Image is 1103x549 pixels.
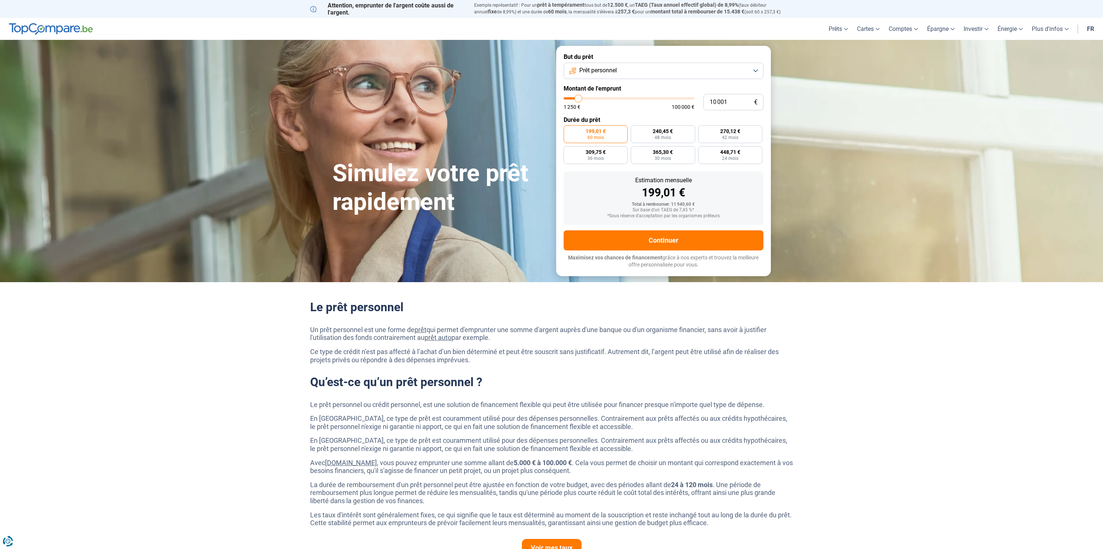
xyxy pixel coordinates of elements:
strong: 5.000 € à 100.000 € [514,459,572,467]
p: Un prêt personnel est une forme de qui permet d'emprunter une somme d'argent auprès d'une banque ... [310,326,793,342]
a: Cartes [853,18,884,40]
a: prêt auto [425,334,451,341]
label: Durée du prêt [564,116,763,123]
a: Comptes [884,18,923,40]
a: Investir [959,18,993,40]
span: 48 mois [655,135,671,140]
span: 60 mois [587,135,604,140]
div: *Sous réserve d'acceptation par les organismes prêteurs [570,214,757,219]
p: Le prêt personnel ou crédit personnel, est une solution de financement flexible qui peut être uti... [310,401,793,409]
span: 257,3 € [618,9,635,15]
p: En [GEOGRAPHIC_DATA], ce type de prêt est couramment utilisé pour des dépenses personnelles. Cont... [310,414,793,430]
img: TopCompare [9,23,93,35]
p: Avec , vous pouvez emprunter une somme allant de . Cela vous permet de choisir un montant qui cor... [310,459,793,475]
p: Attention, emprunter de l'argent coûte aussi de l'argent. [310,2,465,16]
span: 365,30 € [653,149,673,155]
div: Sur base d'un TAEG de 7,45 %* [570,208,757,213]
label: But du prêt [564,53,763,60]
div: Total à rembourser: 11 940,60 € [570,202,757,207]
h2: Qu’est-ce qu’un prêt personnel ? [310,375,793,389]
span: 1 250 € [564,104,580,110]
span: 30 mois [655,156,671,161]
div: Estimation mensuelle [570,177,757,183]
button: Prêt personnel [564,63,763,79]
span: montant total à rembourser de 15.438 € [650,9,744,15]
a: fr [1082,18,1099,40]
p: En [GEOGRAPHIC_DATA], ce type de prêt est couramment utilisé pour des dépenses personnelles. Cont... [310,436,793,452]
span: fixe [488,9,497,15]
span: 270,12 € [720,129,740,134]
span: Maximisez vos chances de financement [568,255,662,261]
a: Plus d'infos [1027,18,1073,40]
div: 199,01 € [570,187,757,198]
p: La durée de remboursement d'un prêt personnel peut être ajustée en fonction de votre budget, avec... [310,481,793,505]
a: Épargne [923,18,959,40]
p: Les taux d'intérêt sont généralement fixes, ce qui signifie que le taux est déterminé au moment d... [310,511,793,527]
a: prêt [415,326,426,334]
strong: 24 à 120 mois [671,481,713,489]
p: Ce type de crédit n’est pas affecté à l’achat d’un bien déterminé et peut être souscrit sans just... [310,348,793,364]
span: 309,75 € [586,149,606,155]
span: 36 mois [587,156,604,161]
span: € [754,99,757,105]
span: 448,71 € [720,149,740,155]
p: Exemple représentatif : Pour un tous but de , un (taux débiteur annuel de 8,99%) et une durée de ... [474,2,793,15]
span: 42 mois [722,135,738,140]
span: 100 000 € [672,104,694,110]
span: TAEG (Taux annuel effectif global) de 8,99% [635,2,738,8]
label: Montant de l'emprunt [564,85,763,92]
span: 240,45 € [653,129,673,134]
span: 60 mois [548,9,567,15]
h2: Le prêt personnel [310,300,793,314]
span: 24 mois [722,156,738,161]
p: grâce à nos experts et trouvez la meilleure offre personnalisée pour vous. [564,254,763,269]
a: Énergie [993,18,1027,40]
span: Prêt personnel [579,66,617,75]
a: Prêts [824,18,853,40]
button: Continuer [564,230,763,250]
span: prêt à tempérament [537,2,584,8]
span: 199,01 € [586,129,606,134]
span: 12.500 € [607,2,628,8]
h1: Simulez votre prêt rapidement [333,159,547,217]
a: [DOMAIN_NAME] [325,459,377,467]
